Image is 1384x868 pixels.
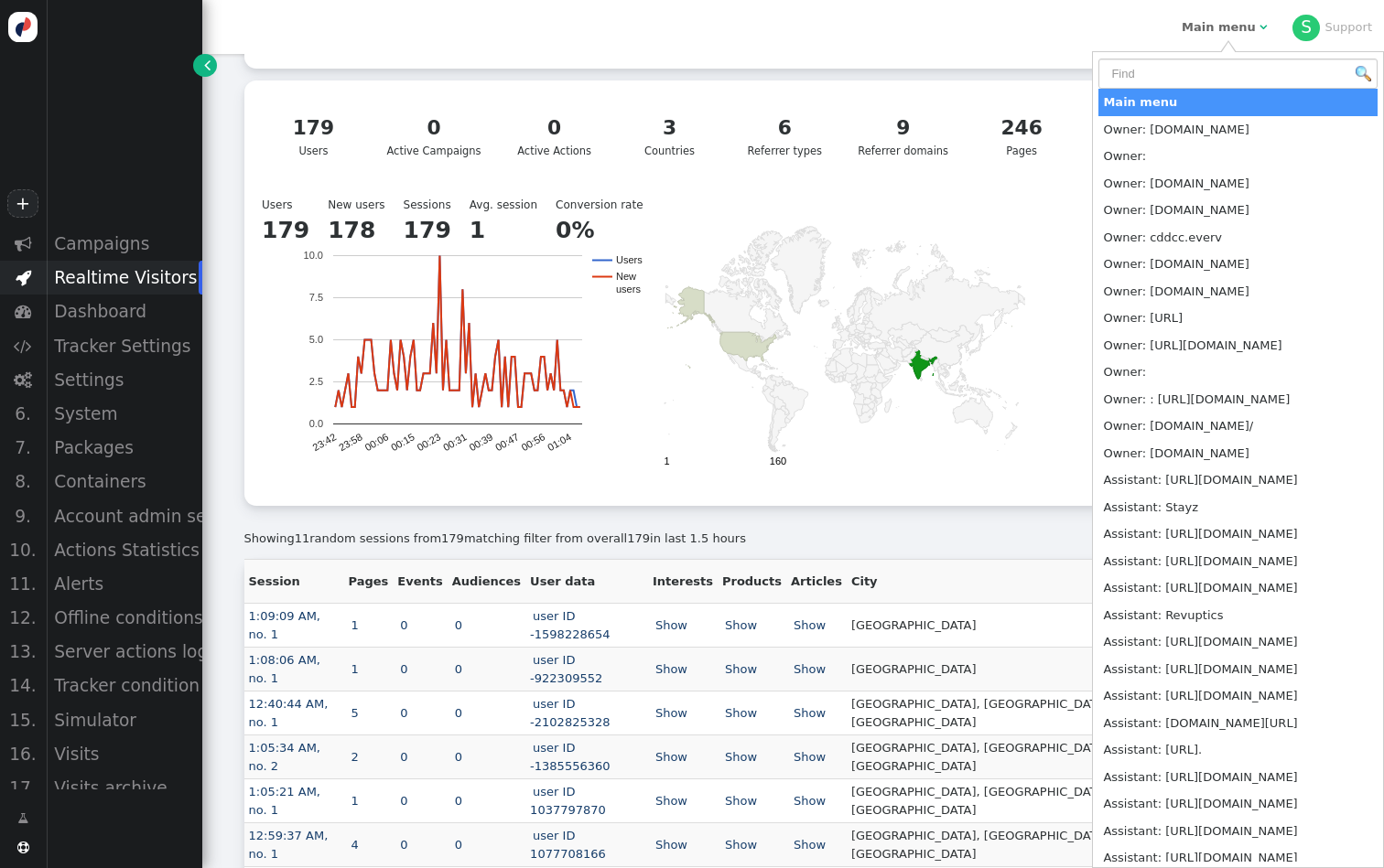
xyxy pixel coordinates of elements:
[1098,413,1377,440] td: Owner: [DOMAIN_NAME]/
[46,771,202,805] div: Visits archive
[653,750,690,764] a: Show
[470,197,556,213] td: Avg. session
[440,431,468,453] text: 00:31
[791,838,828,852] a: Show
[376,103,492,170] a: 0Active Campaigns
[17,841,29,853] span: 
[343,560,393,604] th: Pages
[244,530,1343,548] div: Showing random sessions from matching filter from overall in last 1.5 hours
[1182,20,1256,34] b: Main menu
[769,456,785,467] text: 160
[648,560,718,604] th: Interests
[303,251,322,262] text: 10.0
[388,431,416,453] text: 00:15
[616,272,636,283] text: New
[1356,66,1371,81] img: icon_search.png
[46,465,202,498] div: Containers
[791,750,828,764] a: Show
[467,431,494,453] text: 00:39
[256,190,1331,494] div: Users
[336,431,363,453] text: 23:58
[617,103,721,170] a: 3Countries
[348,618,361,632] a: 1
[8,12,38,42] img: logo-icon.svg
[1098,548,1377,575] td: Assistant: [URL][DOMAIN_NAME]
[1098,116,1377,144] td: Owner: [DOMAIN_NAME]
[46,567,202,601] div: Alerts
[513,113,597,159] div: Active Actions
[847,560,1148,604] th: City
[847,691,1148,735] td: [GEOGRAPHIC_DATA], [GEOGRAPHIC_DATA], [GEOGRAPHIC_DATA]
[530,653,605,685] a: user ID -922309552
[204,56,211,74] span: 
[362,431,390,453] text: 00:06
[627,531,650,545] span: 179
[404,197,470,213] td: Sessions
[1098,197,1377,224] td: Owner: [DOMAIN_NAME]
[1098,59,1377,90] input: Find
[7,189,38,218] a: +
[328,197,403,213] td: New users
[847,604,1148,648] td: [GEOGRAPHIC_DATA]
[722,750,760,764] a: Show
[14,371,32,389] span: 
[1098,359,1377,386] td: Owner:
[404,217,451,243] b: 179
[722,618,760,632] a: Show
[519,431,546,453] text: 00:56
[530,741,612,773] a: user ID -1385556360
[249,609,321,641] a: 1:09:09 AM, no. 1
[46,533,202,567] div: Actions Statistics
[46,329,202,363] div: Tracker Settings
[46,703,202,737] div: Simulator
[664,456,669,467] text: 1
[1098,764,1377,791] td: Assistant: [URL][DOMAIN_NAME]
[1292,20,1372,34] a: SSupport
[348,750,361,764] a: 2
[470,217,485,243] b: 1
[743,113,827,144] div: 6
[530,609,612,641] a: user ID -1598228654
[393,560,447,604] th: Events
[249,829,329,861] a: 12:59:37 AM, no. 1
[272,113,356,159] div: Users
[653,662,690,676] a: Show
[847,823,1148,867] td: [GEOGRAPHIC_DATA], [GEOGRAPHIC_DATA], [GEOGRAPHIC_DATA]
[1098,656,1377,683] td: Assistant: [URL][DOMAIN_NAME]
[1260,21,1267,33] span: 
[718,560,786,604] th: Products
[261,103,365,170] a: 179Users
[452,838,465,852] a: 0
[256,202,659,477] svg: A chart.
[348,706,361,720] a: 5
[46,397,202,431] div: System
[397,838,410,852] a: 0
[628,113,712,144] div: 3
[628,113,712,159] div: Countries
[441,531,464,545] span: 179
[46,737,202,771] div: Visits
[858,113,948,144] div: 9
[448,560,525,604] th: Audiences
[308,377,322,388] text: 2.5
[1098,736,1377,764] td: Assistant: [URL].
[1098,494,1377,521] td: Assistant: Stayz
[493,431,521,453] text: 00:47
[616,255,643,266] text: Users
[295,531,310,545] span: 11
[5,803,40,834] a: 
[328,217,375,243] b: 178
[791,706,828,720] a: Show
[979,113,1064,159] div: Pages
[348,794,361,808] a: 1
[16,269,31,286] span: 
[502,103,606,170] a: 0Active Actions
[386,113,481,159] div: Active Campaigns
[452,794,465,808] a: 0
[308,335,322,346] text: 5.0
[15,303,32,320] span: 
[979,113,1064,144] div: 246
[1103,95,1177,109] b: Main menu
[249,697,329,729] a: 12:40:44 AM, no. 1
[1098,386,1377,413] td: Owner: : [URL][DOMAIN_NAME]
